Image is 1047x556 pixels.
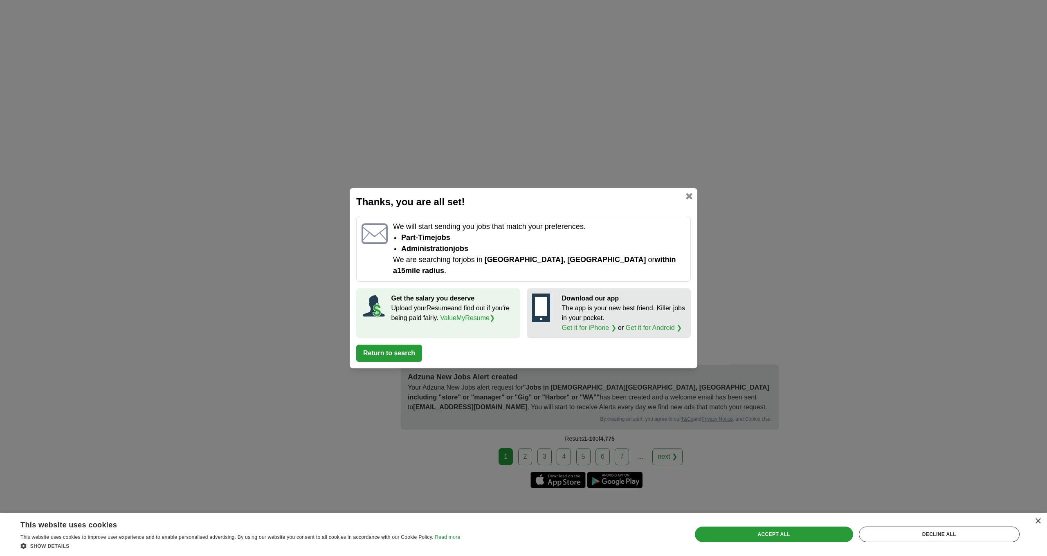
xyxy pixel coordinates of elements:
a: ValueMyResume❯ [440,314,495,321]
p: Download our app [562,294,686,303]
li: Part-time jobs [401,232,685,243]
li: Administration jobs [401,243,685,254]
p: We will start sending you jobs that match your preferences. [393,221,685,232]
a: Get it for Android ❯ [626,324,682,331]
p: The app is your new best friend. Killer jobs in your pocket. or [562,303,686,333]
a: Read more, opens a new window [435,534,460,540]
button: Return to search [356,345,422,362]
span: Show details [30,543,70,549]
p: Get the salary you deserve [391,294,515,303]
span: within a 15 mile radius [393,256,676,275]
div: Decline all [859,527,1020,542]
div: Show details [20,542,460,550]
div: This website uses cookies [20,518,440,530]
span: This website uses cookies to improve user experience and to enable personalised advertising. By u... [20,534,434,540]
h2: Thanks, you are all set! [356,195,691,209]
a: Get it for iPhone ❯ [562,324,616,331]
p: Upload your Resume and find out if you're being paid fairly. [391,303,515,323]
span: [GEOGRAPHIC_DATA], [GEOGRAPHIC_DATA] [485,256,646,264]
div: Accept all [695,527,853,542]
p: We are searching for jobs in or . [393,254,685,276]
div: Close [1035,518,1041,525]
